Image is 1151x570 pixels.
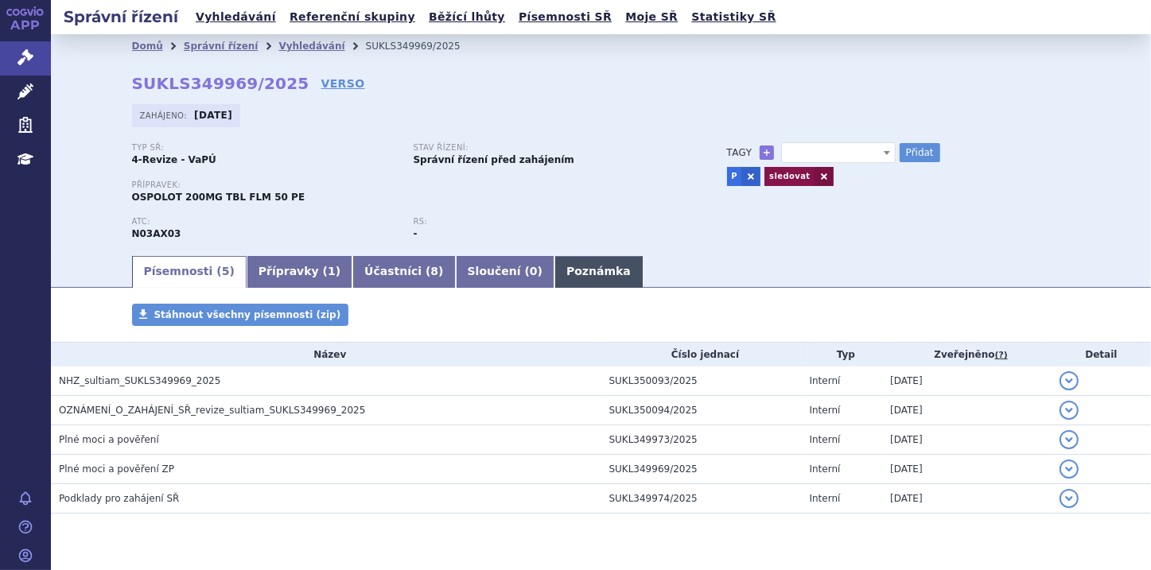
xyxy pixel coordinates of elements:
[1060,459,1079,479] button: detail
[132,304,349,326] a: Stáhnout všechny písemnosti (zip)
[59,493,179,504] span: Podklady pro zahájení SŘ
[810,463,841,475] span: Interní
[132,180,695,190] p: Přípravek:
[727,167,742,186] a: P
[601,343,802,366] th: Číslo jednací
[132,228,181,239] strong: SULTIAM
[352,256,455,288] a: Účastníci (8)
[810,375,841,386] span: Interní
[802,343,883,366] th: Typ
[285,6,420,28] a: Referenční skupiny
[1060,430,1079,449] button: detail
[727,143,752,162] h3: Tagy
[222,265,230,277] span: 5
[810,405,841,416] span: Interní
[424,6,510,28] a: Běžící lhůty
[154,309,341,320] span: Stáhnout všechny písemnosti (zip)
[882,455,1052,484] td: [DATE]
[601,425,802,455] td: SUKL349973/2025
[882,425,1052,455] td: [DATE]
[194,110,232,121] strong: [DATE]
[414,143,679,153] p: Stav řízení:
[132,74,309,93] strong: SUKLS349969/2025
[132,143,398,153] p: Typ SŘ:
[900,143,940,162] button: Přidat
[601,396,802,425] td: SUKL350094/2025
[810,493,841,504] span: Interní
[321,76,364,91] a: VERSO
[882,343,1052,366] th: Zveřejněno
[995,350,1008,361] abbr: (?)
[601,455,802,484] td: SUKL349969/2025
[59,434,159,445] span: Plné moci a pověření
[51,343,601,366] th: Název
[1060,371,1079,390] button: detail
[781,142,896,163] span: sledovat
[530,265,538,277] span: 0
[430,265,438,277] span: 8
[456,256,554,288] a: Sloučení (0)
[882,366,1052,396] td: [DATE]
[59,463,174,475] span: Plné moci a pověření ZP
[59,375,220,386] span: NHZ_sultiam_SUKLS349969_2025
[278,41,344,52] a: Vyhledávání
[132,192,305,203] span: OSPOLOT 200MG TBL FLM 50 PE
[414,154,574,165] strong: Správní řízení před zahájením
[686,6,780,28] a: Statistiky SŘ
[132,41,163,52] a: Domů
[760,145,774,160] a: +
[132,217,398,227] p: ATC:
[247,256,352,288] a: Přípravky (1)
[366,34,481,58] li: SUKLS349969/2025
[554,256,643,288] a: Poznámka
[1060,401,1079,420] button: detail
[601,366,802,396] td: SUKL350093/2025
[328,265,336,277] span: 1
[882,484,1052,514] td: [DATE]
[1052,343,1151,366] th: Detail
[184,41,259,52] a: Správní řízení
[191,6,281,28] a: Vyhledávání
[51,6,191,28] h2: Správní řízení
[882,396,1052,425] td: [DATE]
[810,434,841,445] span: Interní
[1060,489,1079,508] button: detail
[59,405,365,416] span: OZNÁMENÍ_O_ZAHÁJENÍ_SŘ_revize_sultiam_SUKLS349969_2025
[132,154,216,165] strong: 4-Revize - VaPÚ
[414,217,679,227] p: RS:
[140,109,190,122] span: Zahájeno:
[414,228,418,239] strong: -
[132,256,247,288] a: Písemnosti (5)
[764,167,814,186] a: sledovat
[601,484,802,514] td: SUKL349974/2025
[514,6,616,28] a: Písemnosti SŘ
[620,6,682,28] a: Moje SŘ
